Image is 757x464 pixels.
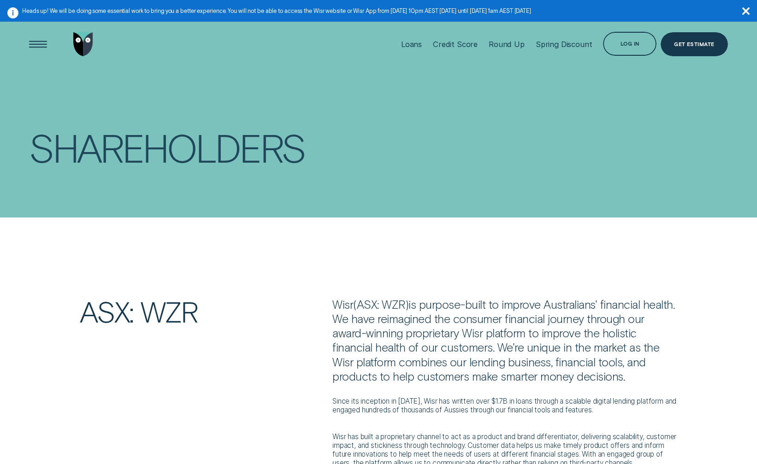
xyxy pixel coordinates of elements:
a: Get Estimate [661,32,727,56]
a: Go to home page [71,18,95,70]
span: ( [353,297,357,311]
div: Round Up [489,40,525,49]
button: Log in [603,32,656,56]
div: Credit Score [433,40,478,49]
div: Spring Discount [536,40,592,49]
a: Round Up [489,18,525,70]
img: Wisr [73,32,93,56]
h2: ASX: WZR [75,297,328,326]
a: Credit Score [433,18,478,70]
a: Loans [401,18,422,70]
div: Shareholders [29,129,304,165]
div: Loans [401,40,422,49]
h1: Shareholders [29,127,368,164]
p: Wisr ASX: WZR is purpose-built to improve Australians' financial health. We have reimagined the c... [332,297,677,383]
a: Spring Discount [536,18,592,70]
button: Open Menu [26,32,50,56]
p: Since its inception in [DATE], Wisr has written over $1.7B in loans through a scalable digital le... [332,397,677,414]
span: ) [405,297,409,311]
